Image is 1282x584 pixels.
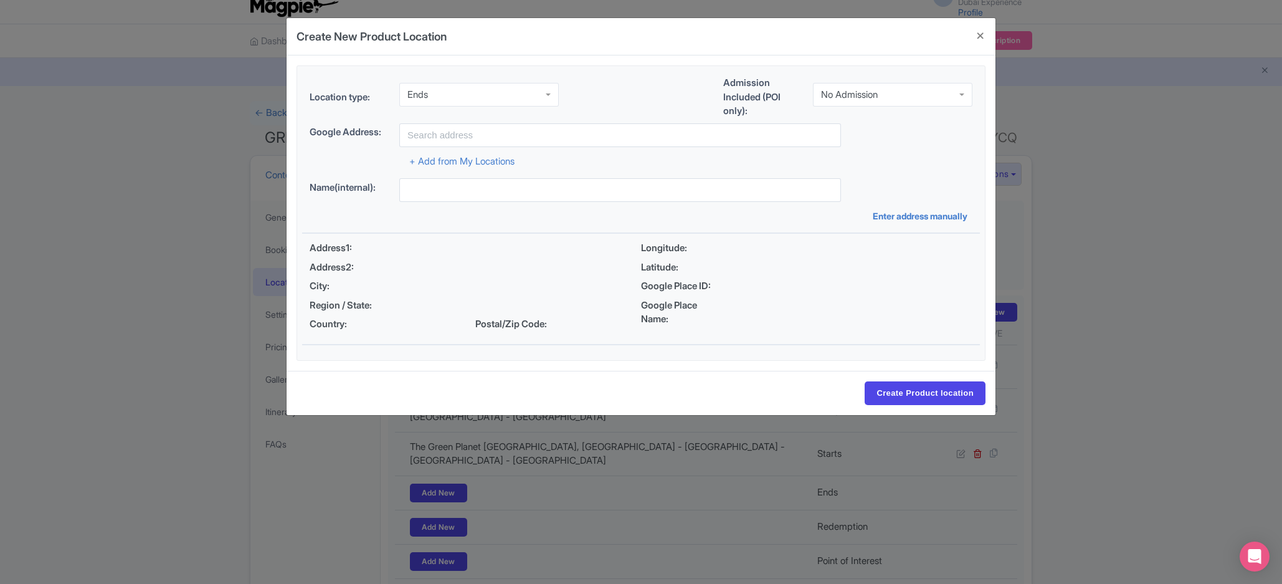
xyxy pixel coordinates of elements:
[310,279,394,294] span: City:
[310,241,394,256] span: Address1:
[310,317,394,332] span: Country:
[475,317,560,332] span: Postal/Zip Code:
[821,89,878,100] div: No Admission
[873,209,972,223] a: Enter address manually
[399,123,841,147] input: Search address
[641,261,726,275] span: Latitude:
[966,18,995,54] button: Close
[310,90,389,105] label: Location type:
[641,299,726,327] span: Google Place Name:
[407,89,428,100] div: Ends
[723,76,803,118] label: Admission Included (POI only):
[310,299,394,313] span: Region / State:
[641,279,726,294] span: Google Place ID:
[310,261,394,275] span: Address2:
[865,381,985,405] input: Create Product location
[1240,542,1270,572] div: Open Intercom Messenger
[297,28,447,45] h4: Create New Product Location
[310,181,389,195] label: Name(internal):
[409,155,515,167] a: + Add from My Locations
[641,241,726,256] span: Longitude:
[310,125,389,140] label: Google Address:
